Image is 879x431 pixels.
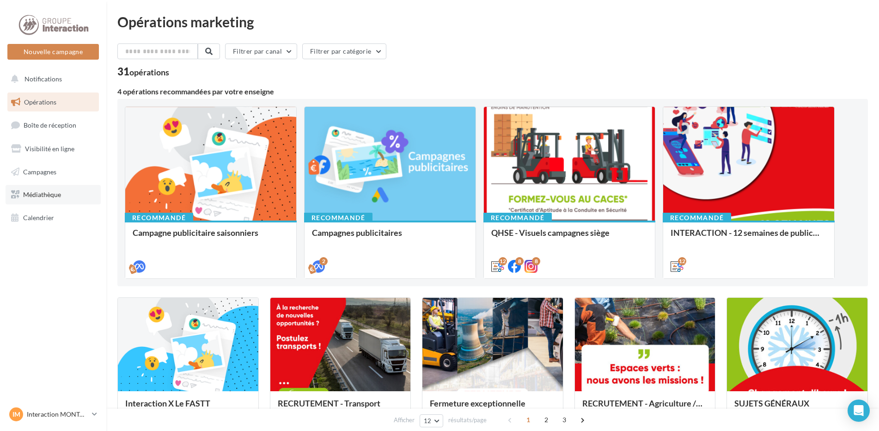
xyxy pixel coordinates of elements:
[483,213,552,223] div: Recommandé
[117,15,868,29] div: Opérations marketing
[539,413,554,427] span: 2
[24,121,76,129] span: Boîte de réception
[133,228,289,246] div: Campagne publicitaire saisonniers
[532,257,540,265] div: 8
[125,213,193,223] div: Recommandé
[6,185,101,204] a: Médiathèque
[582,399,708,417] div: RECRUTEMENT - Agriculture / Espaces verts
[25,145,74,153] span: Visibilité en ligne
[7,44,99,60] button: Nouvelle campagne
[125,399,251,417] div: Interaction X Le FASTT
[491,228,647,246] div: QHSE - Visuels campagnes siège
[420,414,443,427] button: 12
[312,228,468,246] div: Campagnes publicitaires
[663,213,731,223] div: Recommandé
[117,88,868,95] div: 4 opérations recommandées par votre enseigne
[23,214,54,222] span: Calendrier
[24,98,56,106] span: Opérations
[24,75,62,83] span: Notifications
[6,69,97,89] button: Notifications
[6,139,101,159] a: Visibilité en ligne
[6,162,101,182] a: Campagnes
[6,92,101,112] a: Opérations
[319,257,328,265] div: 2
[424,417,432,425] span: 12
[7,406,99,423] a: IM Interaction MONTAIGU
[848,400,870,422] div: Open Intercom Messenger
[557,413,572,427] span: 3
[515,257,524,265] div: 8
[225,43,297,59] button: Filtrer par canal
[448,416,487,425] span: résultats/page
[129,68,169,76] div: opérations
[23,167,56,175] span: Campagnes
[430,399,555,417] div: Fermeture exceptionnelle
[734,399,860,417] div: SUJETS GÉNÉRAUX
[499,257,507,265] div: 12
[27,410,88,419] p: Interaction MONTAIGU
[278,399,403,417] div: RECRUTEMENT - Transport
[304,213,372,223] div: Recommandé
[6,208,101,228] a: Calendrier
[394,416,415,425] span: Afficher
[302,43,386,59] button: Filtrer par catégorie
[6,115,101,135] a: Boîte de réception
[23,191,61,198] span: Médiathèque
[671,228,827,246] div: INTERACTION - 12 semaines de publication
[12,410,20,419] span: IM
[117,67,169,77] div: 31
[678,257,686,265] div: 12
[521,413,536,427] span: 1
